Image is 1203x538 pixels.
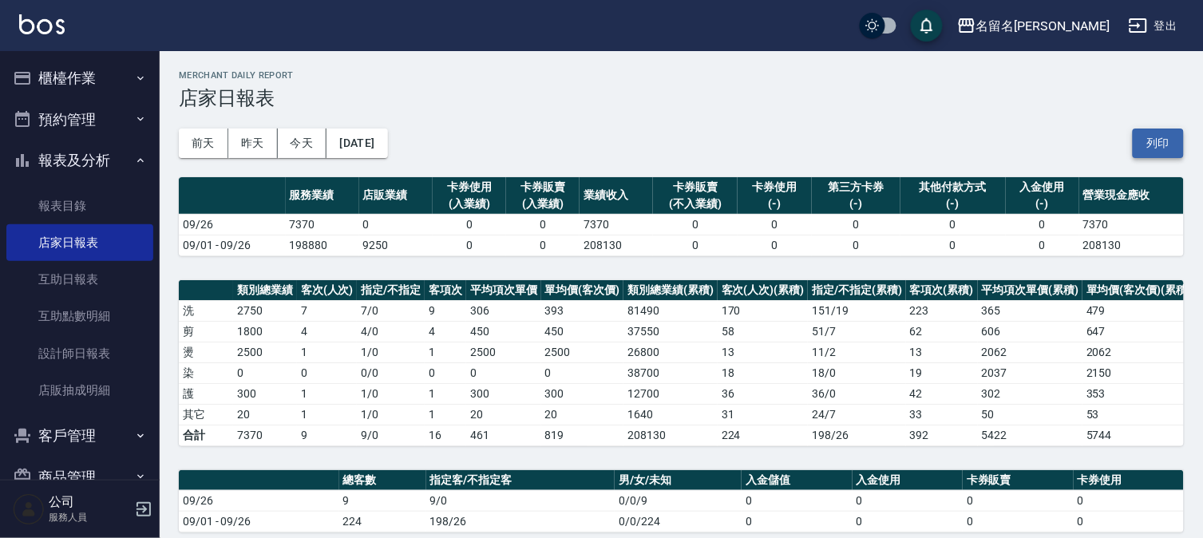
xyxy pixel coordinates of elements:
div: (-) [742,196,807,212]
td: 300 [233,383,297,404]
td: 0 [506,235,580,255]
td: 1 / 0 [357,404,425,425]
td: 16 [425,425,466,445]
td: 09/01 - 09/26 [179,235,286,255]
td: 13 [906,342,978,362]
button: 列印 [1133,129,1184,158]
td: 0 [900,214,1005,235]
button: 預約管理 [6,99,153,140]
td: 7370 [233,425,297,445]
td: 0 [233,362,297,383]
button: 櫃檯作業 [6,57,153,99]
button: 報表及分析 [6,140,153,181]
td: 450 [541,321,624,342]
td: 0/0/224 [615,511,742,532]
button: 今天 [278,129,327,158]
td: 1 / 0 [357,383,425,404]
th: 業績收入 [580,177,653,215]
td: 819 [541,425,624,445]
div: (不入業績) [657,196,734,212]
td: 365 [978,300,1083,321]
td: 198/26 [808,425,906,445]
div: 卡券販賣 [657,179,734,196]
td: 0 [963,511,1073,532]
td: 0/0/9 [615,490,742,511]
td: 13 [718,342,809,362]
td: 300 [541,383,624,404]
td: 53 [1082,404,1195,425]
td: 染 [179,362,233,383]
th: 卡券販賣 [963,470,1073,491]
td: 0 [433,214,506,235]
a: 店販抽成明細 [6,372,153,409]
button: 商品管理 [6,457,153,498]
td: 198880 [286,235,359,255]
td: 208130 [623,425,718,445]
td: 其它 [179,404,233,425]
th: 卡券使用 [1074,470,1184,491]
th: 指定客/不指定客 [426,470,615,491]
td: 18 [718,362,809,383]
th: 客項次(累積) [906,280,978,301]
th: 總客數 [339,470,426,491]
td: 1640 [623,404,718,425]
td: 36 [718,383,809,404]
td: 12700 [623,383,718,404]
td: 09/26 [179,214,286,235]
td: 224 [339,511,426,532]
td: 5422 [978,425,1083,445]
td: 208130 [1079,235,1184,255]
th: 類別總業績(累積) [623,280,718,301]
td: 0 [963,490,1073,511]
td: 2150 [1082,362,1195,383]
td: 4 [297,321,358,342]
td: 2500 [233,342,297,362]
td: 0 [466,362,541,383]
div: (-) [816,196,897,212]
td: 9/0 [426,490,615,511]
th: 客項次 [425,280,466,301]
td: 51 / 7 [808,321,906,342]
td: 9 [339,490,426,511]
td: 0 [738,235,811,255]
table: a dense table [179,280,1196,446]
td: 0 [900,235,1005,255]
td: 0 [853,490,963,511]
td: 18 / 0 [808,362,906,383]
td: 300 [466,383,541,404]
button: save [911,10,943,42]
td: 0 [812,235,901,255]
img: Person [13,493,45,525]
div: 第三方卡券 [816,179,897,196]
td: 09/01 - 09/26 [179,511,339,532]
td: 26800 [623,342,718,362]
td: 479 [1082,300,1195,321]
td: 7370 [580,214,653,235]
div: 名留名[PERSON_NAME] [976,16,1110,36]
div: 卡券使用 [437,179,502,196]
td: 合計 [179,425,233,445]
td: 0 [742,511,852,532]
a: 互助日報表 [6,261,153,298]
img: Logo [19,14,65,34]
td: 09/26 [179,490,339,511]
td: 0 [853,511,963,532]
td: 1 [297,342,358,362]
button: [DATE] [326,129,387,158]
th: 單均價(客次價)(累積) [1082,280,1195,301]
td: 1 [425,404,466,425]
td: 0 [1074,490,1184,511]
td: 20 [541,404,624,425]
td: 0 [1006,235,1079,255]
td: 50 [978,404,1083,425]
td: 62 [906,321,978,342]
td: 20 [233,404,297,425]
th: 類別總業績 [233,280,297,301]
td: 1 / 0 [357,342,425,362]
th: 店販業績 [359,177,433,215]
td: 0 [738,214,811,235]
td: 36 / 0 [808,383,906,404]
td: 353 [1082,383,1195,404]
div: 卡券使用 [742,179,807,196]
td: 燙 [179,342,233,362]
